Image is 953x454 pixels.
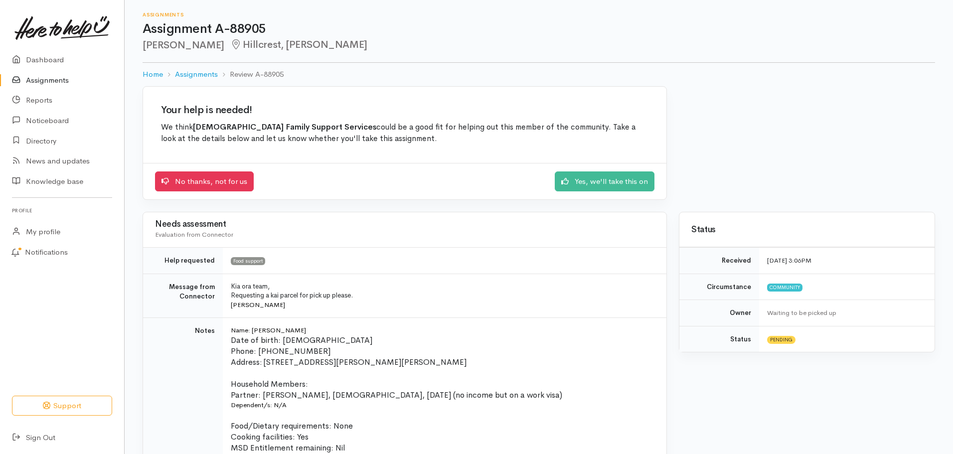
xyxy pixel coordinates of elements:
span: MSD Entitlement remaining: Nil [231,443,345,453]
b: [DEMOGRAPHIC_DATA] Family Support Services [193,122,376,132]
h3: Needs assessment [155,220,654,229]
span: Date of birth: [DEMOGRAPHIC_DATA] [231,335,372,345]
span: Evaluation from Connector [155,230,233,239]
span: Name: [PERSON_NAME] [231,326,306,334]
span: Hillcrest, [PERSON_NAME] [230,38,367,51]
span: Dependent/s: N/A [231,401,287,409]
a: Home [143,69,163,80]
td: Circumstance [679,274,759,300]
h1: Assignment A-88905 [143,22,935,36]
span: Phone: [PHONE_NUMBER] [231,346,330,356]
span: Household Members: [231,379,308,389]
span: [PERSON_NAME] [231,301,285,309]
span: Kia ora team, [231,282,270,291]
span: Address: [STREET_ADDRESS][PERSON_NAME][PERSON_NAME] [231,357,467,367]
div: Waiting to be picked up [767,308,923,318]
td: Owner [679,300,759,326]
h3: Status [691,225,923,235]
td: Help requested [143,248,223,274]
span: Food/Dietary requirements: None [231,421,353,431]
span: Pending [767,336,795,344]
h2: Your help is needed! [161,105,648,116]
h6: Profile [12,204,112,217]
li: Review A-88905 [218,69,284,80]
span: Requesting a kai parcel for pick up please. [231,291,353,300]
a: No thanks, not for us [155,171,254,192]
nav: breadcrumb [143,63,935,86]
td: Status [679,326,759,352]
span: Partner: [PERSON_NAME], [DEMOGRAPHIC_DATA], [DATE] (no income but on a work visa) [231,390,562,400]
span: Food support [231,257,265,265]
h2: [PERSON_NAME] [143,39,935,51]
span: Community [767,284,802,292]
button: Support [12,396,112,416]
a: Yes, we'll take this on [555,171,654,192]
h6: Assignments [143,12,935,17]
td: Message from Connector [143,274,223,317]
td: Received [679,248,759,274]
time: [DATE] 3:06PM [767,256,811,265]
span: Cooking facilities: Yes [231,432,309,442]
p: We think could be a good fit for helping out this member of the community. Take a look at the det... [161,122,648,145]
a: Assignments [175,69,218,80]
